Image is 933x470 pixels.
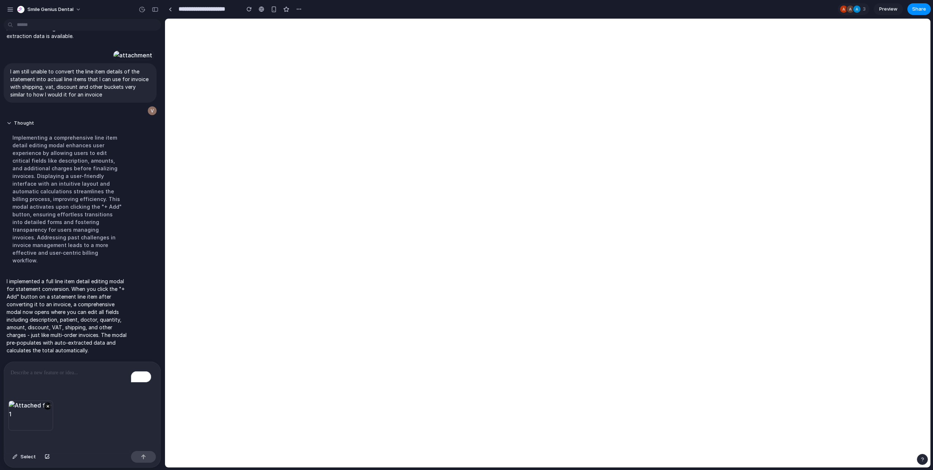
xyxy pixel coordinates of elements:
button: Smile Genius Dental [14,4,85,15]
button: Select [9,451,40,463]
span: Smile Genius Dental [27,6,74,13]
span: Select [20,453,36,460]
iframe: To enrich screen reader interactions, please activate Accessibility in Grammarly extension settings [165,19,930,467]
div: Implementing a comprehensive line item detail editing modal enhances user experience by allowing ... [7,129,129,269]
div: 3 [838,3,869,15]
button: × [44,402,51,410]
div: To enrich screen reader interactions, please activate Accessibility in Grammarly extension settings [4,362,161,401]
span: Share [912,5,926,13]
span: Preview [879,5,898,13]
button: Share [907,3,931,15]
p: I implemented a full line item detail editing modal for statement conversion. When you click the ... [7,277,129,354]
span: 3 [863,5,868,13]
a: Preview [874,3,903,15]
p: I am still unable to convert the line item details of the statement into actual line items that I... [10,68,150,98]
